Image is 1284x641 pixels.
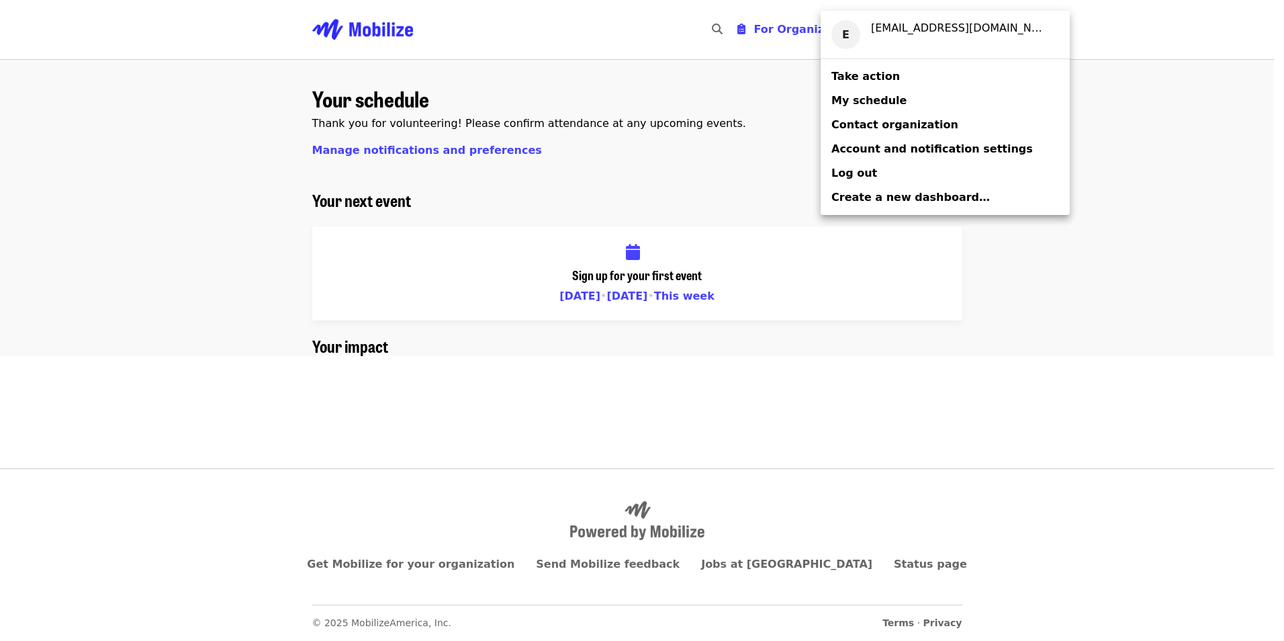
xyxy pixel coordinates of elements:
div: enyinnaya.nwamuo@sfdpw.org [871,20,1048,36]
a: Contact organization [821,113,1070,137]
a: Create a new dashboard… [821,185,1070,210]
span: Create a new dashboard… [831,191,990,204]
span: Take action [831,70,900,83]
a: Take action [821,65,1070,89]
div: E [831,20,860,49]
span: Log out [831,167,877,179]
span: Account and notification settings [831,142,1033,155]
span: Contact organization [831,118,958,131]
span: My schedule [831,94,907,107]
a: Log out [821,161,1070,185]
a: My schedule [821,89,1070,113]
a: E[EMAIL_ADDRESS][DOMAIN_NAME] [821,16,1070,53]
a: Account and notification settings [821,137,1070,161]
